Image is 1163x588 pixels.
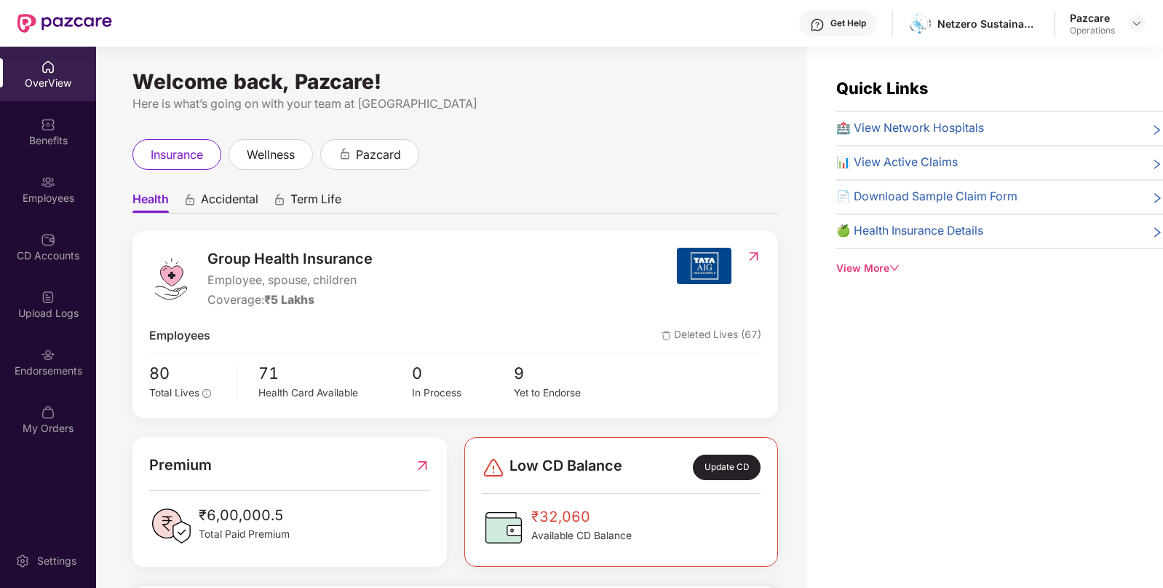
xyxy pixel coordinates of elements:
[273,193,286,206] div: animation
[258,361,411,385] span: 71
[662,331,671,340] img: deleteIcon
[183,193,197,206] div: animation
[17,14,112,33] img: New Pazcare Logo
[207,248,373,270] span: Group Health Insurance
[149,454,212,477] span: Premium
[149,327,210,345] span: Employees
[810,17,825,32] img: svg+xml;base64,PHN2ZyBpZD0iSGVscC0zMngzMiIgeG1sbnM9Imh0dHA6Ly93d3cudzMub3JnLzIwMDAvc3ZnIiB3aWR0aD...
[202,389,211,398] span: info-circle
[132,95,778,113] div: Here is what’s going on with your team at [GEOGRAPHIC_DATA]
[836,261,1163,277] div: View More
[509,455,622,479] span: Low CD Balance
[415,454,430,477] img: RedirectIcon
[132,192,169,213] span: Health
[836,119,984,138] span: 🏥 View Network Hospitals
[482,506,525,549] img: CDBalanceIcon
[199,504,290,527] span: ₹6,00,000.5
[412,361,514,385] span: 0
[207,272,373,290] span: Employee, spouse, children
[149,361,226,385] span: 80
[1131,17,1143,29] img: svg+xml;base64,PHN2ZyBpZD0iRHJvcGRvd24tMzJ4MzIiIHhtbG5zPSJodHRwOi8vd3d3LnczLm9yZy8yMDAwL3N2ZyIgd2...
[207,291,373,310] div: Coverage:
[836,222,983,240] span: 🍏 Health Insurance Details
[356,146,401,164] span: pazcard
[830,17,866,29] div: Get Help
[149,257,193,301] img: logo
[258,385,411,401] div: Health Card Available
[41,290,55,305] img: svg+xml;base64,PHN2ZyBpZD0iVXBsb2FkX0xvZ3MiIGRhdGEtbmFtZT0iVXBsb2FkIExvZ3MiIHhtbG5zPSJodHRwOi8vd3...
[151,146,203,164] span: insurance
[247,146,295,164] span: wellness
[531,506,632,528] span: ₹32,060
[1151,157,1163,172] span: right
[290,192,341,213] span: Term Life
[1070,11,1115,25] div: Pazcare
[149,387,199,399] span: Total Lives
[412,385,514,401] div: In Process
[1151,191,1163,206] span: right
[199,527,290,543] span: Total Paid Premium
[149,504,193,548] img: PaidPremiumIcon
[889,263,900,273] span: down
[1151,122,1163,138] span: right
[41,405,55,420] img: svg+xml;base64,PHN2ZyBpZD0iTXlfT3JkZXJzIiBkYXRhLW5hbWU9Ik15IE9yZGVycyIgeG1sbnM9Imh0dHA6Ly93d3cudz...
[836,188,1017,206] span: 📄 Download Sample Claim Form
[41,60,55,74] img: svg+xml;base64,PHN2ZyBpZD0iSG9tZSIgeG1sbnM9Imh0dHA6Ly93d3cudzMub3JnLzIwMDAvc3ZnIiB3aWR0aD0iMjAiIG...
[1151,225,1163,240] span: right
[836,79,928,98] span: Quick Links
[41,232,55,247] img: svg+xml;base64,PHN2ZyBpZD0iQ0RfQWNjb3VudHMiIGRhdGEtbmFtZT0iQ0QgQWNjb3VudHMiIHhtbG5zPSJodHRwOi8vd3...
[201,192,258,213] span: Accidental
[41,175,55,189] img: svg+xml;base64,PHN2ZyBpZD0iRW1wbG95ZWVzIiB4bWxucz0iaHR0cDovL3d3dy53My5vcmcvMjAwMC9zdmciIHdpZHRoPS...
[693,455,761,479] div: Update CD
[910,13,931,34] img: download%20(3).png
[41,348,55,362] img: svg+xml;base64,PHN2ZyBpZD0iRW5kb3JzZW1lbnRzIiB4bWxucz0iaHR0cDovL3d3dy53My5vcmcvMjAwMC9zdmciIHdpZH...
[746,249,761,264] img: RedirectIcon
[132,76,778,87] div: Welcome back, Pazcare!
[41,117,55,132] img: svg+xml;base64,PHN2ZyBpZD0iQmVuZWZpdHMiIHhtbG5zPSJodHRwOi8vd3d3LnczLm9yZy8yMDAwL3N2ZyIgd2lkdGg9Ij...
[338,147,352,160] div: animation
[677,248,731,284] img: insurerIcon
[264,293,314,307] span: ₹5 Lakhs
[662,327,761,345] span: Deleted Lives (67)
[937,17,1039,31] div: Netzero Sustainability
[33,554,81,568] div: Settings
[1070,25,1115,36] div: Operations
[514,361,616,385] span: 9
[836,154,958,172] span: 📊 View Active Claims
[482,456,505,479] img: svg+xml;base64,PHN2ZyBpZD0iRGFuZ2VyLTMyeDMyIiB4bWxucz0iaHR0cDovL3d3dy53My5vcmcvMjAwMC9zdmciIHdpZH...
[15,554,30,568] img: svg+xml;base64,PHN2ZyBpZD0iU2V0dGluZy0yMHgyMCIgeG1sbnM9Imh0dHA6Ly93d3cudzMub3JnLzIwMDAvc3ZnIiB3aW...
[531,528,632,544] span: Available CD Balance
[514,385,616,401] div: Yet to Endorse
